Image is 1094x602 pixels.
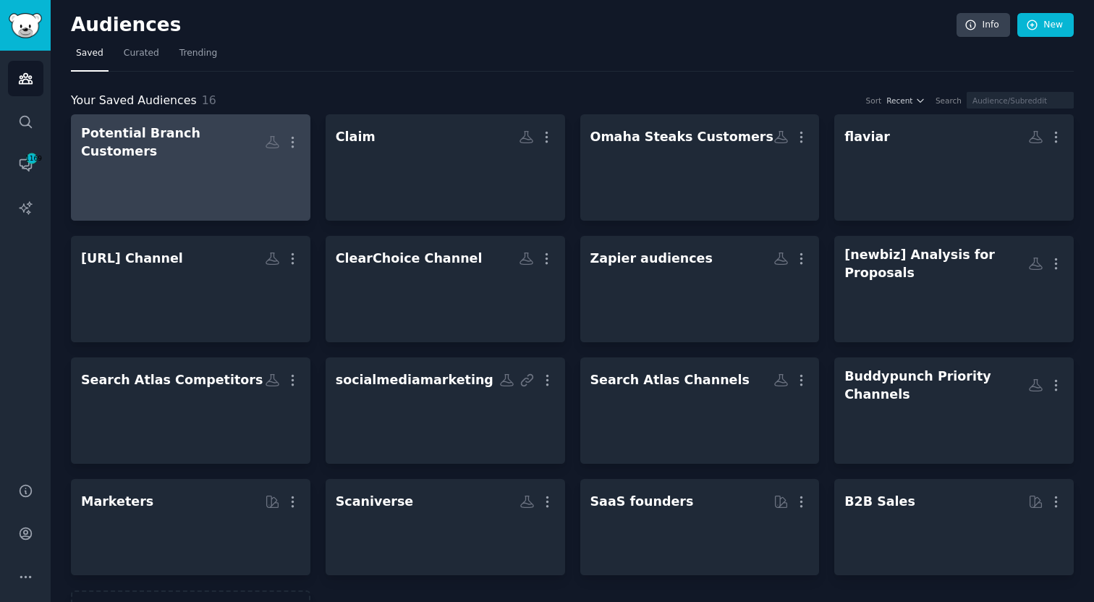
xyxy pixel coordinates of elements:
[81,250,183,268] div: [URL] Channel
[25,153,38,164] span: 1169
[81,371,263,389] div: Search Atlas Competitors
[957,13,1010,38] a: Info
[71,357,310,464] a: Search Atlas Competitors
[580,114,820,221] a: Omaha Steaks Customers
[590,371,750,389] div: Search Atlas Channels
[886,96,912,106] span: Recent
[76,47,103,60] span: Saved
[71,14,957,37] h2: Audiences
[202,93,216,107] span: 16
[886,96,925,106] button: Recent
[81,493,153,511] div: Marketers
[1017,13,1074,38] a: New
[326,236,565,342] a: ClearChoice Channel
[71,479,310,575] a: Marketers
[590,250,713,268] div: Zapier audiences
[336,371,493,389] div: socialmediamarketing
[124,47,159,60] span: Curated
[71,114,310,221] a: Potential Branch Customers
[71,92,197,110] span: Your Saved Audiences
[81,124,265,160] div: Potential Branch Customers
[844,493,915,511] div: B2B Sales
[326,357,565,464] a: socialmediamarketing
[580,479,820,575] a: SaaS founders
[866,96,882,106] div: Sort
[119,42,164,72] a: Curated
[834,114,1074,221] a: flaviar
[71,236,310,342] a: [URL] Channel
[174,42,222,72] a: Trending
[336,128,376,146] div: Claim
[844,128,890,146] div: flaviar
[834,236,1074,342] a: [newbiz] Analysis for Proposals
[834,479,1074,575] a: B2B Sales
[834,357,1074,464] a: Buddypunch Priority Channels
[967,92,1074,109] input: Audience/Subreddit
[9,13,42,38] img: GummySearch logo
[179,47,217,60] span: Trending
[844,246,1028,281] div: [newbiz] Analysis for Proposals
[936,96,962,106] div: Search
[336,250,483,268] div: ClearChoice Channel
[326,114,565,221] a: Claim
[71,42,109,72] a: Saved
[590,493,694,511] div: SaaS founders
[326,479,565,575] a: Scaniverse
[590,128,773,146] div: Omaha Steaks Customers
[336,493,413,511] div: Scaniverse
[580,236,820,342] a: Zapier audiences
[580,357,820,464] a: Search Atlas Channels
[8,147,43,182] a: 1169
[844,368,1028,403] div: Buddypunch Priority Channels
